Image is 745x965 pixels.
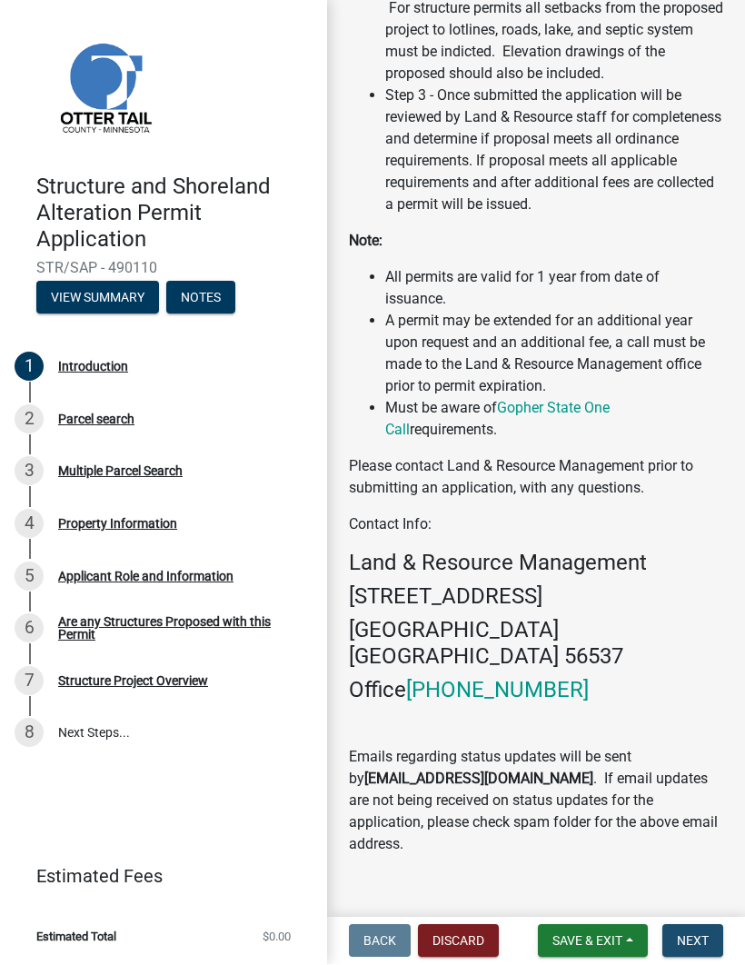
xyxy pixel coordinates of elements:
div: 7 [15,667,44,696]
p: Contact Info: [349,514,723,536]
img: Otter Tail County, Minnesota [36,19,173,155]
strong: Note: [349,233,382,250]
button: View Summary [36,282,159,314]
a: Gopher State One Call [385,400,610,439]
h4: Office [349,678,723,704]
wm-modal-confirm: Summary [36,293,159,307]
div: Structure Project Overview [58,675,208,688]
button: Save & Exit [538,925,648,958]
button: Next [662,925,723,958]
li: Must be aware of requirements. [385,398,723,442]
a: [PHONE_NUMBER] [406,678,589,703]
h4: Land & Resource Management [349,551,723,577]
div: 3 [15,457,44,486]
span: Save & Exit [552,934,622,949]
h4: [GEOGRAPHIC_DATA] [GEOGRAPHIC_DATA] 56537 [349,618,723,671]
span: $0.00 [263,931,291,943]
span: STR/SAP - 490110 [36,260,291,277]
button: Back [349,925,411,958]
li: All permits are valid for 1 year from date of issuance. [385,267,723,311]
div: Are any Structures Proposed with this Permit [58,616,298,642]
wm-modal-confirm: Notes [166,293,235,307]
div: 2 [15,405,44,434]
div: 8 [15,719,44,748]
div: Introduction [58,361,128,373]
span: Estimated Total [36,931,116,943]
div: 5 [15,562,44,592]
p: Please contact Land & Resource Management prior to submitting an application, with any questions. [349,456,723,500]
div: Parcel search [58,413,134,426]
h4: [STREET_ADDRESS] [349,584,723,611]
button: Discard [418,925,499,958]
div: Applicant Role and Information [58,571,233,583]
p: Emails regarding status updates will be sent by . If email updates are not being received on stat... [349,747,723,856]
div: 6 [15,614,44,643]
div: Multiple Parcel Search [58,465,183,478]
span: Next [677,934,709,949]
h4: Structure and Shoreland Alteration Permit Application [36,174,313,253]
div: 4 [15,510,44,539]
div: 1 [15,353,44,382]
strong: [EMAIL_ADDRESS][DOMAIN_NAME] [364,771,593,788]
a: Estimated Fees [15,859,298,895]
div: Property Information [58,518,177,531]
li: A permit may be extended for an additional year upon request and an additional fee, a call must b... [385,311,723,398]
button: Notes [166,282,235,314]
span: Back [363,934,396,949]
li: Step 3 - Once submitted the application will be reviewed by Land & Resource staff for completenes... [385,85,723,216]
